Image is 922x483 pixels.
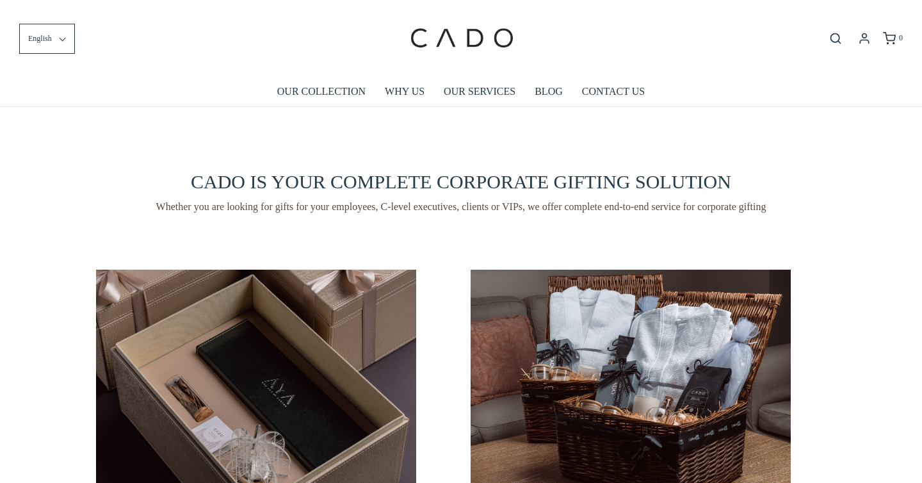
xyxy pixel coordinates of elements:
[191,171,731,192] span: CADO IS YOUR COMPLETE CORPORATE GIFTING SOLUTION
[96,199,826,215] span: Whether you are looking for gifts for your employees, C-level executives, clients or VIPs, we off...
[19,24,75,54] button: English
[824,31,847,45] button: Open search bar
[582,77,645,106] a: CONTACT US
[899,33,903,42] span: 0
[277,77,366,106] a: OUR COLLECTION
[444,77,515,106] a: OUR SERVICES
[385,77,425,106] a: WHY US
[535,77,563,106] a: BLOG
[407,10,515,67] img: cadogifting
[28,33,52,45] span: English
[882,32,903,45] a: 0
